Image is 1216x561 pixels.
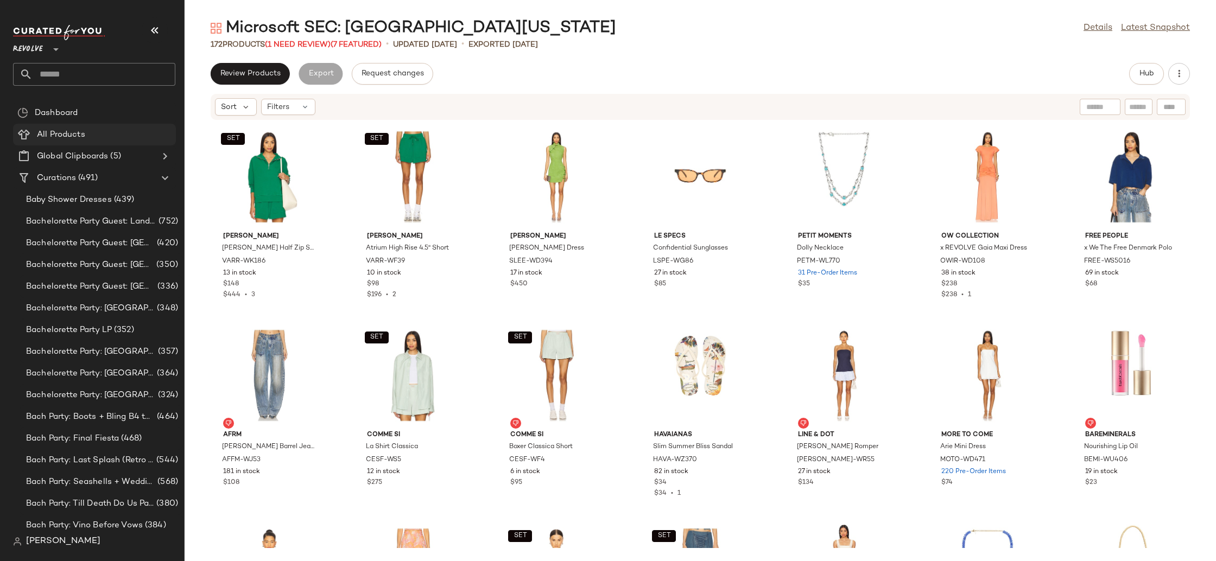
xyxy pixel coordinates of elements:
span: Bachelorette Party: [GEOGRAPHIC_DATA] [26,367,155,380]
button: Hub [1129,63,1164,85]
span: Nourishing Lip Oil [1084,442,1138,452]
span: 27 in stock [798,467,831,477]
span: Bachelorette Party: [GEOGRAPHIC_DATA] [26,389,156,401]
span: Bachelorette Party Guest: Landing Page [26,215,156,228]
span: 10 in stock [367,269,401,278]
span: Bachelorette Party: [GEOGRAPHIC_DATA] [26,346,156,358]
span: Revolve [13,37,43,56]
span: (348) [155,302,178,315]
span: VARR-WF39 [366,257,405,266]
span: 172 [211,41,223,49]
span: HAVA-WZ370 [653,455,697,465]
span: Comme Si [367,430,459,440]
img: svg%3e [800,420,807,426]
span: Comme Si [510,430,603,440]
span: Hub [1139,69,1154,78]
span: Sort [221,101,237,113]
span: Bach Party: Last Splash (Retro [GEOGRAPHIC_DATA]) [26,454,154,467]
span: [PERSON_NAME] Dress [509,244,584,253]
span: $98 [367,279,379,289]
span: 220 Pre-Order Items [941,467,1006,477]
span: 69 in stock [1085,269,1119,278]
span: Dashboard [35,107,78,119]
span: (380) [154,498,178,510]
span: 3 [251,291,255,298]
span: Bach Party: Vino Before Vows [26,519,143,532]
span: $95 [510,478,522,488]
span: (5) [108,150,121,163]
span: AFRM [223,430,315,440]
span: SET [370,334,383,341]
span: 17 in stock [510,269,542,278]
span: Line & Dot [798,430,890,440]
span: Free People [1085,232,1177,241]
span: (464) [155,411,178,423]
img: PETM-WL770_V1.jpg [789,126,899,227]
span: Arie Mini Dress [940,442,986,452]
span: $68 [1085,279,1097,289]
span: PETM-WL770 [797,257,840,266]
img: FREE-WS5016_V1.jpg [1076,126,1186,227]
span: (752) [156,215,178,228]
div: Microsoft SEC: [GEOGRAPHIC_DATA][US_STATE] [211,17,616,39]
span: La Shirt Classica [366,442,418,452]
span: [PERSON_NAME] Romper [797,442,878,452]
span: $134 [798,478,814,488]
span: All Products [37,129,85,141]
img: svg%3e [1087,420,1094,426]
button: Review Products [211,63,290,85]
button: SET [365,133,389,145]
a: Latest Snapshot [1121,22,1190,35]
img: AFFM-WJ53_V1.jpg [214,325,324,426]
img: VARR-WF39_V1.jpg [358,126,468,227]
span: $108 [223,478,239,488]
span: 82 in stock [654,467,688,477]
span: FREE-WS5016 [1084,257,1130,266]
a: Details [1084,22,1112,35]
span: (357) [156,346,178,358]
span: [PERSON_NAME] Half Zip Sweatshirt [222,244,314,253]
span: $23 [1085,478,1097,488]
span: (364) [155,367,178,380]
span: 6 in stock [510,467,540,477]
span: OWIR-WD108 [940,257,985,266]
span: $85 [654,279,666,289]
span: $275 [367,478,382,488]
button: Request changes [352,63,433,85]
span: 31 Pre-Order Items [798,269,857,278]
span: (468) [119,432,142,445]
img: svg%3e [13,537,22,546]
span: • [382,291,392,298]
span: (439) [112,194,135,206]
img: svg%3e [512,420,519,426]
span: Dolly Necklace [797,244,844,253]
span: Bach Party: Till Death Do Us Party [26,498,154,510]
span: x We The Free Denmark Polo [1084,244,1172,253]
span: Request changes [361,69,424,78]
span: $34 [654,478,667,488]
span: SET [514,532,527,540]
span: $74 [941,478,953,488]
span: (7 Featured) [331,41,382,49]
span: Bachelorette Party Guest: [GEOGRAPHIC_DATA] [26,280,155,293]
span: • [461,38,464,51]
img: svg%3e [225,420,232,426]
span: Bach Party: Final Fiesta [26,432,119,445]
img: CESF-WS5_V1.jpg [358,325,468,426]
button: SET [221,133,245,145]
span: Baby Shower Dresses [26,194,112,206]
span: Curations [37,172,76,184]
span: (568) [155,476,178,488]
p: Exported [DATE] [468,39,538,50]
img: LEAX-WR55_V1.jpg [789,325,899,426]
div: Products [211,39,382,50]
span: (1 Need Review) [265,41,331,49]
span: MORE TO COME [941,430,1034,440]
span: BEMI-WU406 [1084,455,1128,465]
span: Bachelorette Party LP [26,324,112,336]
span: Bach Party: Seashells + Wedding Bells [26,476,155,488]
button: SET [652,530,676,542]
span: (352) [112,324,134,336]
span: SET [657,532,670,540]
span: MOTO-WD471 [940,455,985,465]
